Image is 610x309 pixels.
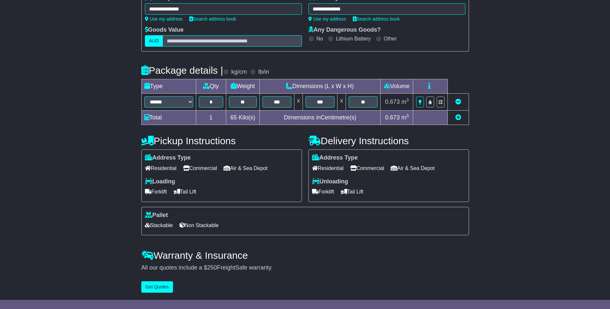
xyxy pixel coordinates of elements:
[336,36,371,42] label: Lithium Battery
[141,264,469,271] div: All our quotes include a $ FreightSafe warranty.
[231,69,247,76] label: kg/cm
[341,187,364,197] span: Tail Lift
[401,114,409,121] span: m
[312,178,348,185] label: Unloading
[183,163,217,173] span: Commercial
[384,36,397,42] label: Other
[230,114,237,121] span: 65
[196,111,226,125] td: 1
[258,69,269,76] label: lb/in
[226,111,260,125] td: Kilo(s)
[317,36,323,42] label: No
[337,94,346,111] td: x
[259,79,381,94] td: Dimensions (L x W x H)
[312,187,334,197] span: Forklift
[308,26,381,34] label: Any Dangerous Goods?
[406,113,409,118] sup: 3
[207,264,217,271] span: 250
[259,111,381,125] td: Dimensions in Centimetre(s)
[312,154,358,162] label: Address Type
[145,178,175,185] label: Loading
[406,98,409,102] sup: 3
[455,99,461,105] a: Remove this item
[312,163,344,173] span: Residential
[141,250,469,261] h4: Warranty & Insurance
[145,26,184,34] label: Goods Value
[145,163,177,173] span: Residential
[180,220,219,230] span: Non Stackable
[189,16,236,22] a: Search address book
[145,220,173,230] span: Stackable
[145,35,163,47] label: AUD
[141,79,196,94] td: Type
[350,163,384,173] span: Commercial
[224,163,268,173] span: Air & Sea Depot
[141,281,173,293] button: Get Quotes
[381,79,413,94] td: Volume
[141,111,196,125] td: Total
[226,79,260,94] td: Weight
[385,114,400,121] span: 0.673
[174,187,196,197] span: Tail Lift
[308,135,469,146] h4: Delivery Instructions
[141,135,302,146] h4: Pickup Instructions
[455,114,461,121] a: Add new item
[145,212,168,219] label: Pallet
[145,154,191,162] label: Address Type
[391,163,435,173] span: Air & Sea Depot
[385,99,400,105] span: 0.673
[353,16,400,22] a: Search address book
[196,79,226,94] td: Qty
[308,16,346,22] a: Use my address
[145,16,183,22] a: Use my address
[294,94,303,111] td: x
[145,187,167,197] span: Forklift
[141,65,223,76] h4: Package details |
[401,99,409,105] span: m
